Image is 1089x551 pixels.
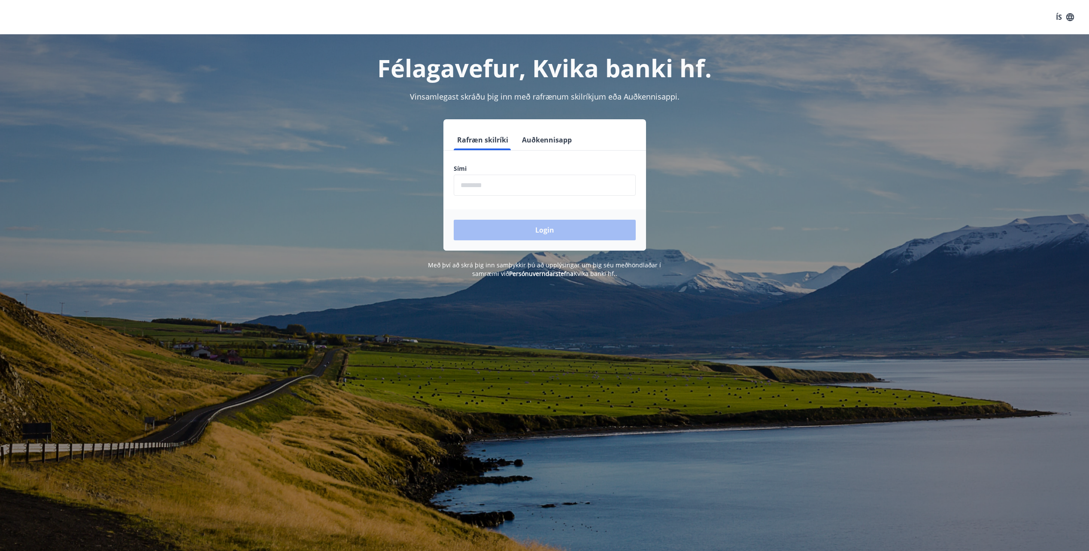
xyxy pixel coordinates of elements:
[509,269,573,278] a: Persónuverndarstefna
[428,261,661,278] span: Með því að skrá þig inn samþykkir þú að upplýsingar um þig séu meðhöndlaðar í samræmi við Kvika b...
[454,164,636,173] label: Sími
[246,51,843,84] h1: Félagavefur, Kvika banki hf.
[410,91,679,102] span: Vinsamlegast skráðu þig inn með rafrænum skilríkjum eða Auðkennisappi.
[519,130,575,150] button: Auðkennisapp
[1051,9,1079,25] button: ÍS
[454,130,512,150] button: Rafræn skilríki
